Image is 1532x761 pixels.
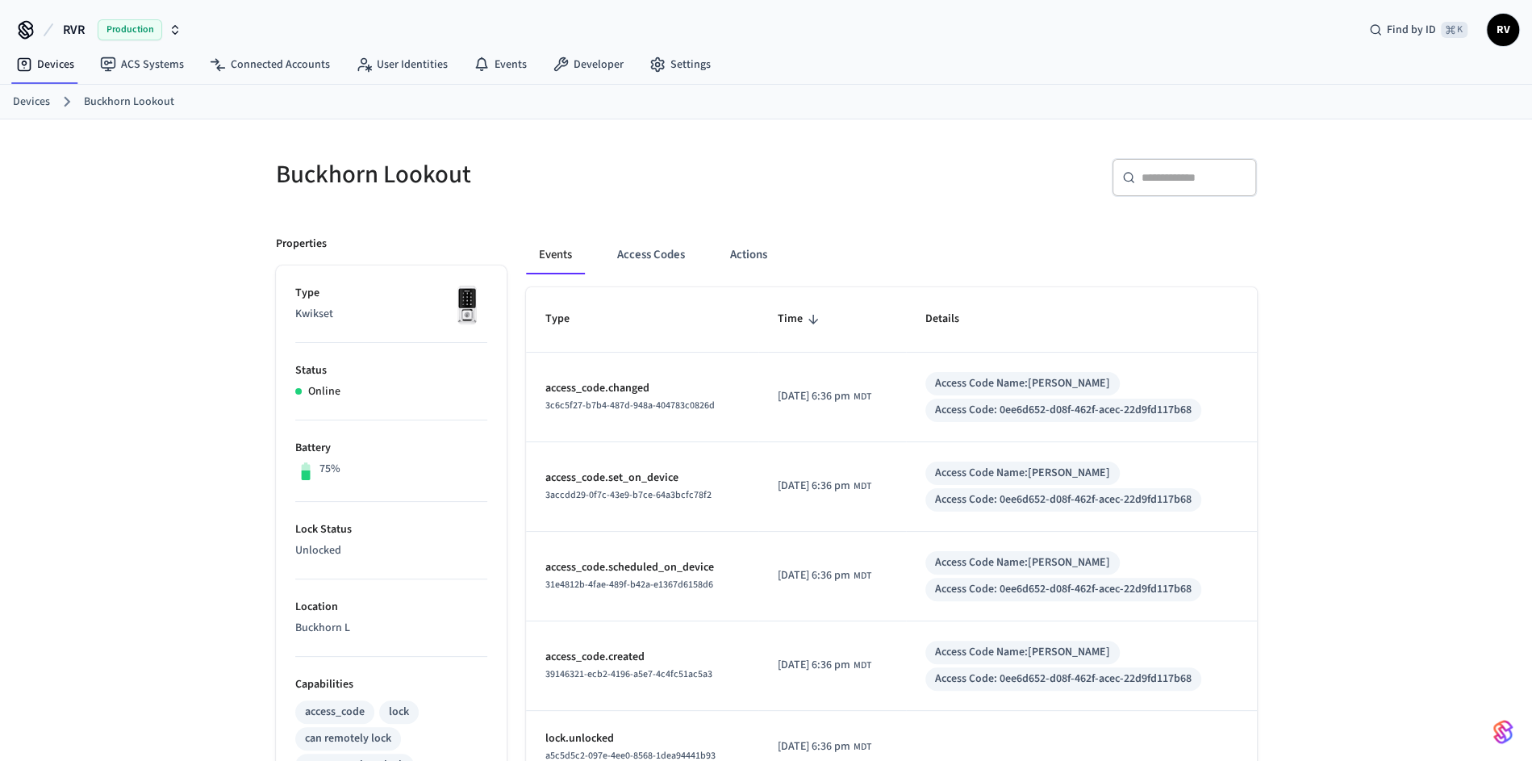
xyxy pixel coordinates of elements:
[778,478,871,495] div: America/Denver
[295,620,487,637] p: Buckhorn L
[1441,22,1467,38] span: ⌘ K
[778,657,850,674] span: [DATE] 6:36 pm
[545,470,740,487] p: access_code.set_on_device
[545,488,712,502] span: 3accdd29-0f7c-43e9-b7ce-64a3bcfc78f2
[545,559,740,576] p: access_code.scheduled_on_device
[526,236,1257,274] div: ant example
[545,380,740,397] p: access_code.changed
[461,50,540,79] a: Events
[935,491,1192,508] div: Access Code: 0ee6d652-d08f-462f-acec-22d9fd117b68
[604,236,698,274] button: Access Codes
[935,375,1110,392] div: Access Code Name: [PERSON_NAME]
[778,567,871,584] div: America/Denver
[295,306,487,323] p: Kwikset
[545,730,740,747] p: lock.unlocked
[854,740,871,755] span: MDT
[295,440,487,457] p: Battery
[526,236,585,274] button: Events
[1493,719,1513,745] img: SeamLogoGradient.69752ec5.svg
[295,362,487,379] p: Status
[854,479,871,494] span: MDT
[389,704,409,721] div: lock
[3,50,87,79] a: Devices
[84,94,174,111] a: Buckhorn Lookout
[925,307,980,332] span: Details
[545,307,591,332] span: Type
[319,461,340,478] p: 75%
[545,667,712,681] span: 39146321-ecb2-4196-a5e7-4c4fc51ac5a3
[295,676,487,693] p: Capabilities
[197,50,343,79] a: Connected Accounts
[778,657,871,674] div: America/Denver
[778,478,850,495] span: [DATE] 6:36 pm
[935,644,1110,661] div: Access Code Name: [PERSON_NAME]
[305,730,391,747] div: can remotely lock
[447,285,487,325] img: Kwikset Halo Touchscreen Wifi Enabled Smart Lock, Polished Chrome, Front
[295,599,487,616] p: Location
[276,158,757,191] h5: Buckhorn Lookout
[308,383,340,400] p: Online
[854,569,871,583] span: MDT
[1488,15,1517,44] span: RV
[935,581,1192,598] div: Access Code: 0ee6d652-d08f-462f-acec-22d9fd117b68
[343,50,461,79] a: User Identities
[98,19,162,40] span: Production
[540,50,637,79] a: Developer
[295,521,487,538] p: Lock Status
[778,567,850,584] span: [DATE] 6:36 pm
[778,738,850,755] span: [DATE] 6:36 pm
[935,554,1110,571] div: Access Code Name: [PERSON_NAME]
[1356,15,1480,44] div: Find by ID⌘ K
[778,738,871,755] div: America/Denver
[935,402,1192,419] div: Access Code: 0ee6d652-d08f-462f-acec-22d9fd117b68
[935,671,1192,688] div: Access Code: 0ee6d652-d08f-462f-acec-22d9fd117b68
[545,649,740,666] p: access_code.created
[854,659,871,673] span: MDT
[63,20,85,40] span: RVR
[545,578,713,592] span: 31e4812b-4fae-489f-b42a-e1367d6158d6
[1487,14,1519,46] button: RV
[87,50,197,79] a: ACS Systems
[778,388,850,405] span: [DATE] 6:36 pm
[305,704,365,721] div: access_code
[935,465,1110,482] div: Access Code Name: [PERSON_NAME]
[295,542,487,559] p: Unlocked
[1387,22,1436,38] span: Find by ID
[854,390,871,404] span: MDT
[545,399,715,412] span: 3c6c5f27-b7b4-487d-948a-404783c0826d
[276,236,327,253] p: Properties
[778,307,824,332] span: Time
[778,388,871,405] div: America/Denver
[637,50,724,79] a: Settings
[295,285,487,302] p: Type
[717,236,780,274] button: Actions
[13,94,50,111] a: Devices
